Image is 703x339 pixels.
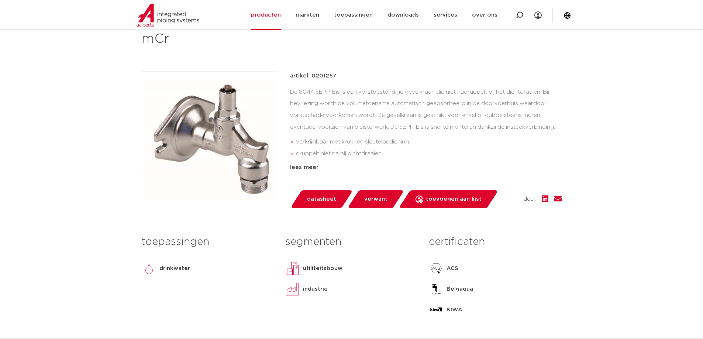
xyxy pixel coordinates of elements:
span: datasheet [307,193,336,205]
img: utiliteitsbouw [285,261,300,276]
p: utiliteitsbouw [303,264,342,273]
span: toevoegen aan lijst [426,193,482,205]
p: drinkwater [159,264,190,273]
p: Belgaqua [447,285,473,294]
li: eenvoudige en snelle montage dankzij insteekverbinding [296,160,562,172]
img: Product Image for Seppelfricke SEPP-Eis kraankop sleutelbediening FM d22 x G3/4" (DN15) mCr [142,72,278,208]
a: verwant [347,190,404,208]
h3: certificaten [429,235,561,249]
img: industrie [285,282,300,297]
span: verwant [364,193,387,205]
h3: segmenten [285,235,418,249]
img: Belgaqua [429,282,444,297]
div: lees meer [290,163,562,172]
img: ACS [429,261,444,276]
div: De 8044 SEPP-Eis is een vorstbestendige gevelkraan die niet nadruppelt bij het dichtdraaien. Bij ... [290,86,562,160]
p: ACS [447,264,458,273]
p: KIWA [447,305,462,314]
a: datasheet [290,190,353,208]
p: artikel: 0201257 [290,72,336,80]
img: KIWA [429,302,444,317]
li: druppelt niet na bij dichtdraaien [296,148,562,160]
h3: toepassingen [142,235,274,249]
p: industrie [303,285,328,294]
li: verkrijgbaar met kruk- en sleutelbediening. [296,136,562,148]
span: deel: [523,195,536,204]
img: drinkwater [142,261,156,276]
